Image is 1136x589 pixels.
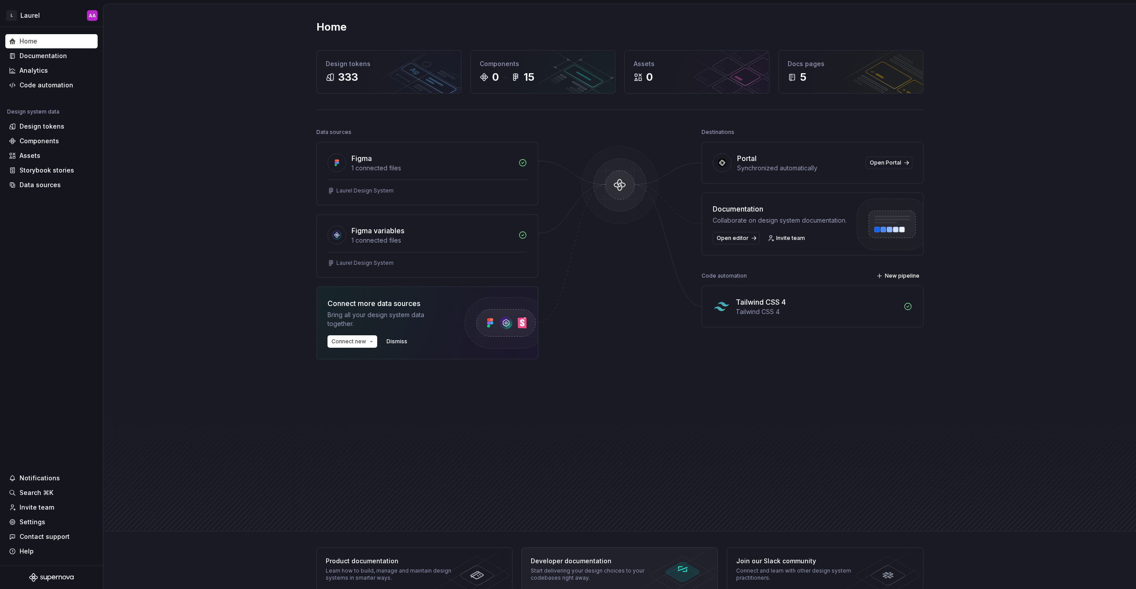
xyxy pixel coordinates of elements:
[351,153,372,164] div: Figma
[20,81,73,90] div: Code automation
[5,34,98,48] a: Home
[702,126,734,138] div: Destinations
[5,163,98,177] a: Storybook stories
[336,187,394,194] div: Laurel Design System
[29,573,74,582] svg: Supernova Logo
[316,50,461,94] a: Design tokens333
[736,567,865,581] div: Connect and learn with other design system practitioners.
[331,338,366,345] span: Connect new
[2,6,101,25] button: LLaurelAA
[338,70,358,84] div: 333
[736,307,898,316] div: Tailwind CSS 4
[20,66,48,75] div: Analytics
[20,151,40,160] div: Assets
[470,50,615,94] a: Components015
[20,181,61,189] div: Data sources
[316,214,538,278] a: Figma variables1 connected filesLaurel Design System
[870,159,901,166] span: Open Portal
[89,12,96,19] div: AA
[351,225,404,236] div: Figma variables
[646,70,653,84] div: 0
[20,11,40,20] div: Laurel
[20,51,67,60] div: Documentation
[326,59,452,68] div: Design tokens
[327,298,447,309] div: Connect more data sources
[531,567,660,581] div: Start delivering your design choices to your codebases right away.
[778,50,923,94] a: Docs pages5
[20,166,74,175] div: Storybook stories
[20,37,37,46] div: Home
[480,59,606,68] div: Components
[800,70,806,84] div: 5
[788,59,914,68] div: Docs pages
[765,232,809,244] a: Invite team
[387,338,407,345] span: Dismiss
[702,270,747,282] div: Code automation
[885,272,919,279] span: New pipeline
[737,164,860,173] div: Synchronized automatically
[326,557,455,565] div: Product documentation
[20,518,45,526] div: Settings
[717,235,749,242] span: Open editor
[316,126,351,138] div: Data sources
[531,557,660,565] div: Developer documentation
[874,270,923,282] button: New pipeline
[776,235,805,242] span: Invite team
[20,532,70,541] div: Contact support
[634,59,760,68] div: Assets
[736,557,865,565] div: Join our Slack community
[736,297,786,307] div: Tailwind CSS 4
[20,547,34,556] div: Help
[5,119,98,134] a: Design tokens
[20,137,59,145] div: Components
[20,488,53,497] div: Search ⌘K
[866,157,912,169] a: Open Portal
[5,49,98,63] a: Documentation
[5,544,98,558] button: Help
[5,134,98,148] a: Components
[5,149,98,163] a: Assets
[5,500,98,514] a: Invite team
[624,50,769,94] a: Assets0
[713,232,760,244] a: Open editor
[316,142,538,205] a: Figma1 connected filesLaurel Design System
[327,335,377,348] button: Connect new
[5,486,98,500] button: Search ⌘K
[5,178,98,192] a: Data sources
[383,335,411,348] button: Dismiss
[326,567,455,581] div: Learn how to build, manage and maintain design systems in smarter ways.
[5,530,98,544] button: Contact support
[316,20,347,34] h2: Home
[737,153,757,164] div: Portal
[20,474,60,483] div: Notifications
[524,70,534,84] div: 15
[5,471,98,485] button: Notifications
[6,10,17,21] div: L
[5,78,98,92] a: Code automation
[20,503,54,512] div: Invite team
[7,108,59,115] div: Design system data
[492,70,499,84] div: 0
[336,259,394,267] div: Laurel Design System
[5,515,98,529] a: Settings
[5,63,98,78] a: Analytics
[327,310,447,328] div: Bring all your design system data together.
[713,216,847,225] div: Collaborate on design system documentation.
[351,164,513,173] div: 1 connected files
[351,236,513,245] div: 1 connected files
[20,122,64,131] div: Design tokens
[713,204,847,214] div: Documentation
